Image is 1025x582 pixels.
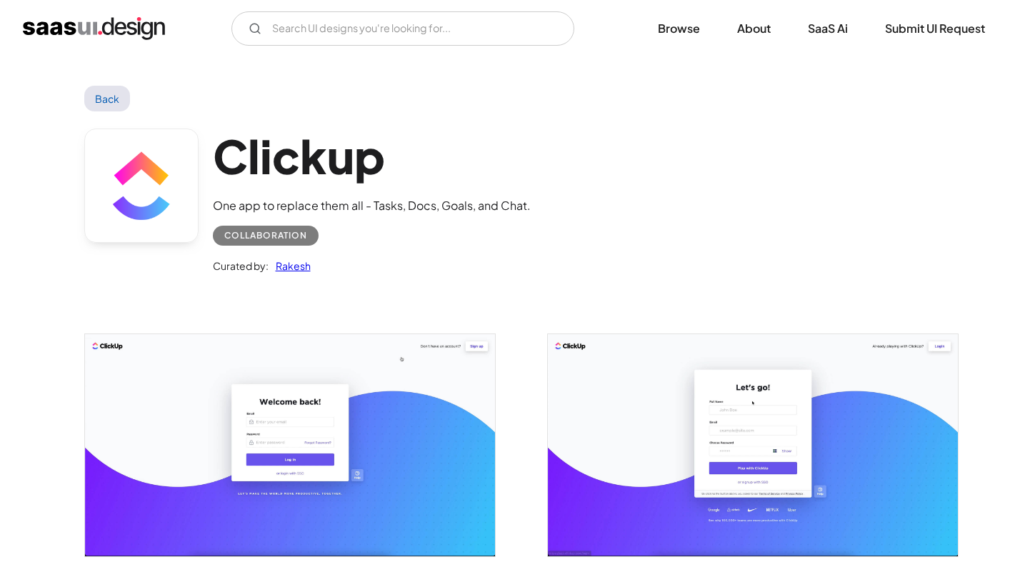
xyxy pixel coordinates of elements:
[641,13,717,44] a: Browse
[548,334,958,556] a: open lightbox
[791,13,865,44] a: SaaS Ai
[213,197,531,214] div: One app to replace them all - Tasks, Docs, Goals, and Chat.
[85,334,495,556] a: open lightbox
[548,334,958,556] img: 60436225eb50aa49d2530e90_Clickup%20Signup.jpg
[231,11,574,46] input: Search UI designs you're looking for...
[224,227,307,244] div: Collaboration
[213,257,269,274] div: Curated by:
[231,11,574,46] form: Email Form
[213,129,531,184] h1: Clickup
[868,13,1002,44] a: Submit UI Request
[84,86,131,111] a: Back
[720,13,788,44] a: About
[85,334,495,556] img: 60436226e717603c391a42bc_Clickup%20Login.jpg
[269,257,311,274] a: Rakesh
[23,17,165,40] a: home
